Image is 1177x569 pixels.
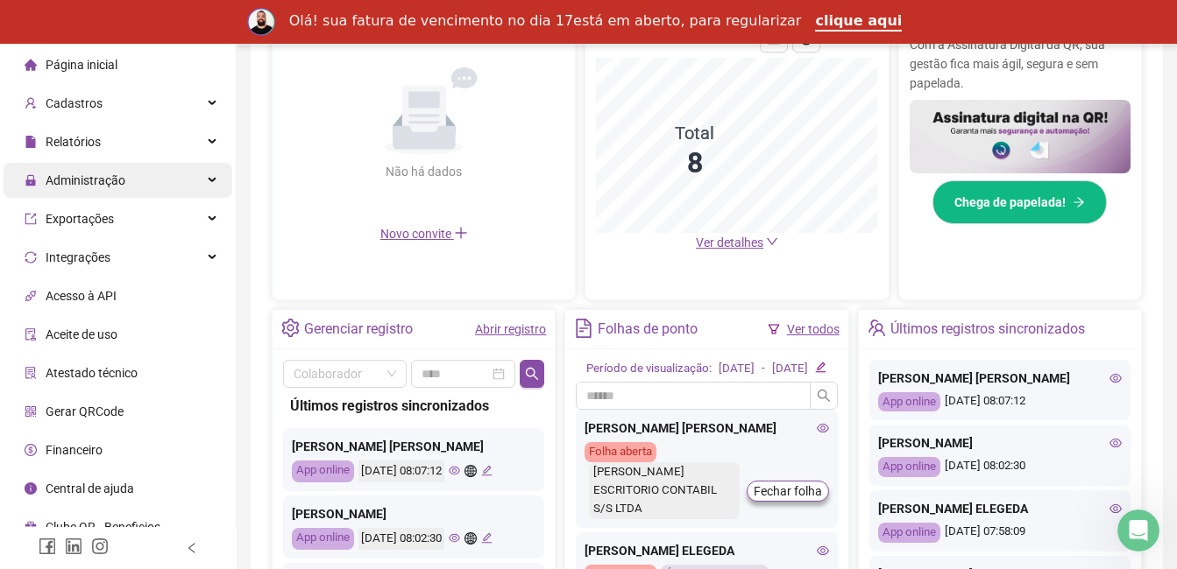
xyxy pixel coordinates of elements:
[747,481,829,502] button: Fechar folha
[46,289,117,303] span: Acesso à API
[454,226,468,240] span: plus
[585,442,656,462] div: Folha aberta
[878,392,940,412] div: App online
[464,532,476,544] span: global
[292,460,354,482] div: App online
[878,392,1122,412] div: [DATE] 08:07:12
[954,193,1066,212] span: Chega de papelada!
[932,180,1107,224] button: Chega de papelada!
[768,323,780,335] span: filter
[754,481,822,501] span: Fechar folha
[25,482,37,495] span: info-circle
[289,12,802,30] div: Olá! sua fatura de vencimento no dia 17está em aberto, para regularizar
[868,319,886,337] span: team
[878,457,1122,477] div: [DATE] 08:02:30
[358,528,444,550] div: [DATE] 08:02:30
[292,504,535,523] div: [PERSON_NAME]
[25,328,37,341] span: audit
[817,422,829,434] span: eye
[91,537,109,555] span: instagram
[358,460,444,482] div: [DATE] 08:07:12
[878,523,940,543] div: App online
[1110,372,1122,384] span: eye
[449,532,460,544] span: eye
[817,544,829,557] span: eye
[598,314,698,344] div: Folhas de ponto
[449,465,460,476] span: eye
[46,443,103,457] span: Financeiro
[585,541,828,560] div: [PERSON_NAME] ELEGEDA
[878,499,1122,518] div: [PERSON_NAME] ELEGEDA
[696,235,778,249] a: Ver detalhes down
[46,135,101,149] span: Relatórios
[25,521,37,533] span: gift
[696,235,763,249] span: Ver detalhes
[574,319,592,337] span: file-text
[762,360,765,378] div: -
[787,322,840,336] a: Ver todos
[290,395,537,417] div: Últimos registros sincronizados
[292,437,535,456] div: [PERSON_NAME] [PERSON_NAME]
[589,462,739,519] div: [PERSON_NAME] ESCRITORIO CONTABIL S/S LTDA
[585,418,828,438] div: [PERSON_NAME] [PERSON_NAME]
[65,537,82,555] span: linkedin
[1110,502,1122,515] span: eye
[25,367,37,379] span: solution
[525,367,539,381] span: search
[25,213,37,225] span: export
[292,528,354,550] div: App online
[281,319,300,337] span: setting
[766,235,778,248] span: down
[46,212,114,226] span: Exportações
[46,327,117,341] span: Aceite de uso
[1110,437,1122,449] span: eye
[772,360,808,378] div: [DATE]
[481,465,493,476] span: edit
[46,481,134,495] span: Central de ajuda
[910,100,1131,173] img: banner%2F02c71560-61a6-44d4-94b9-c8ab97240462.png
[25,444,37,456] span: dollar
[815,362,826,373] span: edit
[475,322,546,336] a: Abrir registro
[25,136,37,148] span: file
[25,97,37,109] span: user-add
[878,433,1122,453] div: [PERSON_NAME]
[817,389,831,403] span: search
[25,290,37,302] span: api
[247,8,275,36] img: Profile image for Rodolfo
[186,542,198,554] span: left
[46,366,138,380] span: Atestado técnico
[46,404,124,418] span: Gerar QRCode
[464,465,476,476] span: global
[878,369,1122,388] div: [PERSON_NAME] [PERSON_NAME]
[890,314,1085,344] div: Últimos registros sincronizados
[481,532,493,544] span: edit
[586,360,712,378] div: Período de visualização:
[1073,196,1085,208] span: arrow-right
[25,59,37,71] span: home
[25,405,37,418] span: qrcode
[46,173,125,187] span: Administração
[46,250,110,264] span: Integrações
[46,96,103,110] span: Cadastros
[25,251,37,263] span: sync
[380,227,468,241] span: Novo convite
[25,174,37,186] span: lock
[39,537,56,555] span: facebook
[1117,509,1159,551] iframe: Intercom live chat
[815,12,902,32] a: clique aqui
[304,314,413,344] div: Gerenciar registro
[878,523,1122,543] div: [DATE] 07:58:09
[46,58,117,72] span: Página inicial
[719,360,755,378] div: [DATE]
[878,457,940,477] div: App online
[910,35,1131,93] p: Com a Assinatura Digital da QR, sua gestão fica mais ágil, segura e sem papelada.
[46,520,160,534] span: Clube QR - Beneficios
[344,162,505,181] div: Não há dados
